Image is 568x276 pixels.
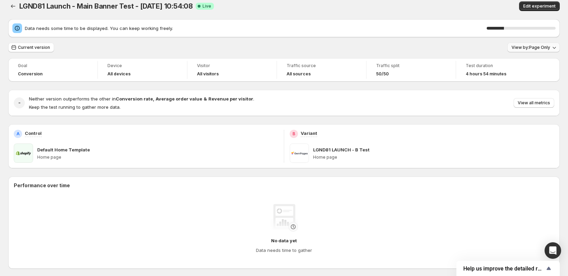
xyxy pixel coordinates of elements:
span: Traffic split [376,63,446,68]
button: Show survey - Help us improve the detailed report for A/B campaigns [463,264,553,273]
div: Open Intercom Messenger [545,242,561,259]
a: Traffic sourceAll sources [287,62,357,77]
p: Home page [37,155,278,160]
span: Current version [18,45,50,50]
h4: No data yet [271,237,297,244]
img: No data yet [270,204,298,232]
p: LGND81 LAUNCH - B Test [313,146,370,153]
h2: - [18,99,21,106]
a: Traffic split50/50 [376,62,446,77]
button: View by:Page Only [507,43,560,52]
span: LGND81 Launch - Main Banner Test - [DATE] 10:54:08 [19,2,193,10]
strong: & [204,96,207,102]
span: Test duration [466,63,536,68]
span: Keep the test running to gather more data. [29,104,121,110]
span: Live [203,3,211,9]
a: DeviceAll devices [107,62,177,77]
span: Goal [18,63,88,68]
h4: All sources [287,71,311,77]
span: View by: Page Only [512,45,550,50]
button: Back [8,1,18,11]
span: Traffic source [287,63,357,68]
span: Device [107,63,177,68]
h2: A [17,131,20,137]
h4: All devices [107,71,131,77]
span: Neither version outperforms the other in . [29,96,254,102]
h4: Data needs time to gather [256,247,312,254]
span: Visitor [197,63,267,68]
a: GoalConversion [18,62,88,77]
span: Data needs some time to be displayed. You can keep working freely. [25,25,487,32]
p: Control [25,130,42,137]
p: Home page [313,155,554,160]
strong: Conversion rate [116,96,153,102]
img: Default Home Template [14,144,33,163]
span: Help us improve the detailed report for A/B campaigns [463,265,545,272]
strong: Average order value [156,96,202,102]
img: LGND81 LAUNCH - B Test [290,144,309,163]
a: VisitorAll visitors [197,62,267,77]
h4: All visitors [197,71,219,77]
span: 50/50 [376,71,389,77]
p: Variant [301,130,317,137]
strong: , [153,96,154,102]
a: Test duration4 hours 54 minutes [466,62,536,77]
button: View all metrics [514,98,554,108]
span: Edit experiment [523,3,556,9]
span: View all metrics [518,100,550,106]
span: Conversion [18,71,43,77]
button: Current version [8,43,54,52]
h2: B [292,131,295,137]
h2: Performance over time [14,182,554,189]
strong: Revenue per visitor [208,96,253,102]
span: 4 hours 54 minutes [466,71,506,77]
button: Edit experiment [519,1,560,11]
p: Default Home Template [37,146,90,153]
